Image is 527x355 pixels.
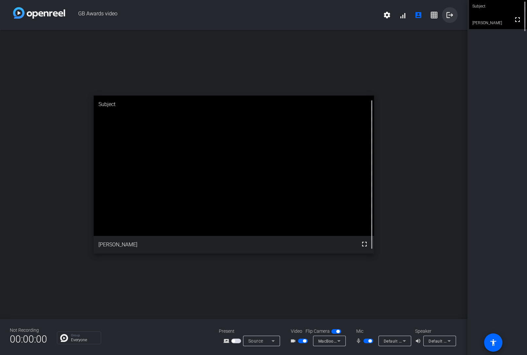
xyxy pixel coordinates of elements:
img: white-gradient.svg [13,7,65,19]
mat-icon: logout [446,11,454,19]
span: MacBook Pro Camera (0000:0001) [318,338,385,344]
div: Present [219,328,284,335]
mat-icon: videocam_outline [290,337,298,345]
span: Video [291,328,302,335]
div: Not Recording [10,327,47,334]
div: Subject [94,96,374,113]
span: Default - MacBook Pro Speakers (Built-in) [429,338,507,344]
mat-icon: grid_on [430,11,438,19]
button: signal_cellular_alt [395,7,411,23]
img: Chat Icon [60,334,68,342]
p: Group [71,334,97,337]
span: Default - MacBook Pro Microphone (Built-in) [384,338,468,344]
div: Mic [350,328,415,335]
p: Everyone [71,338,97,342]
span: 00:00:00 [10,331,47,347]
mat-icon: fullscreen [514,16,521,24]
mat-icon: fullscreen [360,240,368,248]
mat-icon: account_box [414,11,422,19]
span: GB Awards video [65,7,379,23]
span: Source [248,338,263,344]
mat-icon: volume_up [415,337,423,345]
mat-icon: accessibility [489,339,497,346]
mat-icon: settings [383,11,391,19]
div: Speaker [415,328,454,335]
mat-icon: mic_none [356,337,363,345]
span: Flip Camera [306,328,330,335]
mat-icon: screen_share_outline [223,337,231,345]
